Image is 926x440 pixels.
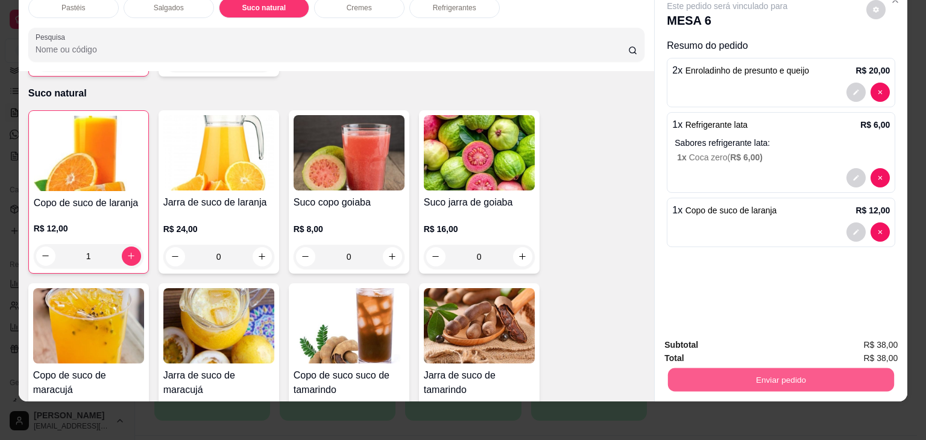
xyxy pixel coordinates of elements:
p: R$ 20,00 [855,64,890,77]
span: R$ 38,00 [863,351,898,365]
button: decrease-product-quantity [426,247,446,266]
img: product-image [163,288,274,363]
img: product-image [424,288,535,363]
p: 2 x [672,63,809,78]
button: increase-product-quantity [383,247,402,266]
p: R$ 12,00 [34,222,143,234]
h4: Jarra de suco de tamarindo [424,368,535,397]
button: decrease-product-quantity [871,168,890,187]
button: decrease-product-quantity [296,247,315,266]
p: MESA 6 [667,12,787,29]
img: product-image [294,115,405,190]
button: Enviar pedido [668,368,894,392]
p: Resumo do pedido [667,39,895,53]
label: Pesquisa [36,32,69,42]
button: increase-product-quantity [513,247,532,266]
button: decrease-product-quantity [871,83,890,102]
button: increase-product-quantity [253,247,272,266]
p: R$ 24,00 [163,223,274,235]
button: decrease-product-quantity [36,247,55,266]
h4: Copo de suco suco de tamarindo [294,368,405,397]
img: product-image [34,116,143,191]
p: R$ 12,00 [855,204,890,216]
p: Cremes [347,3,372,13]
h4: Copo de suco de laranja [34,196,143,210]
p: Sabores refrigerante lata: [675,137,890,149]
button: decrease-product-quantity [846,83,866,102]
button: decrease-product-quantity [166,247,185,266]
button: decrease-product-quantity [871,222,890,242]
p: Refrigerantes [433,3,476,13]
span: Copo de suco de laranja [685,206,777,215]
h4: Suco copo goiaba [294,195,405,210]
img: product-image [424,115,535,190]
p: Salgados [154,3,184,13]
input: Pesquisa [36,43,628,55]
h4: Jarra de suco de maracujá [163,368,274,397]
img: product-image [163,115,274,190]
p: Suco natural [242,3,286,13]
img: product-image [294,288,405,363]
span: Refrigerante lata [685,120,748,130]
p: 1 x [672,118,748,132]
h4: Copo de suco de maracujá [33,368,144,397]
h4: Suco jarra de goiaba [424,195,535,210]
p: R$ 16,00 [424,223,535,235]
span: R$ 6,00 ) [730,152,763,162]
p: 1 x [672,203,776,218]
span: R$ 38,00 [863,338,898,351]
p: R$ 6,00 [860,119,890,131]
button: decrease-product-quantity [846,222,866,242]
button: decrease-product-quantity [846,168,866,187]
p: Pastéis [61,3,85,13]
span: 1 x [677,152,688,162]
strong: Subtotal [664,340,698,350]
h4: Jarra de suco de laranja [163,195,274,210]
p: Suco natural [28,86,645,101]
img: product-image [33,288,144,363]
p: R$ 8,00 [294,223,405,235]
strong: Total [664,353,684,363]
span: Enroladinho de presunto e queijo [685,66,810,75]
button: increase-product-quantity [122,247,141,266]
p: Coca zero ( [677,151,890,163]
